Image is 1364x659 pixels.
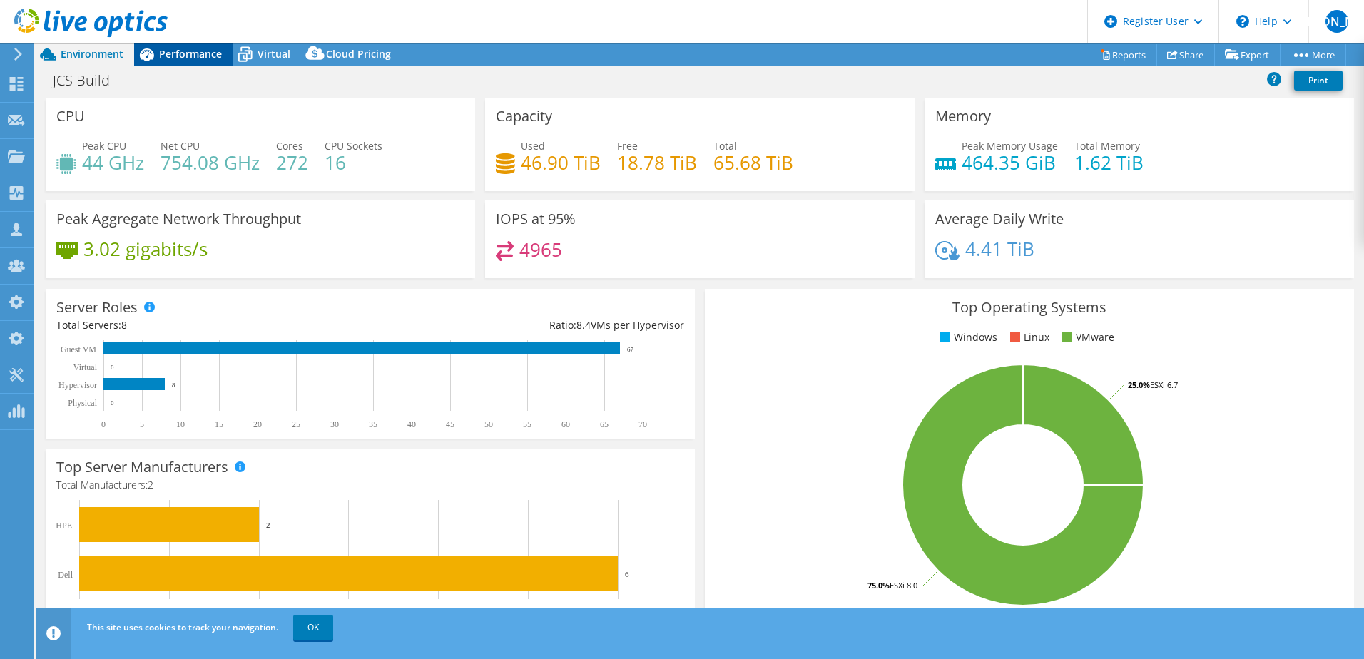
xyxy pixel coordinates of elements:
span: Cloud Pricing [326,47,391,61]
tspan: ESXi 8.0 [890,580,917,591]
span: Total [713,139,737,153]
a: OK [293,615,333,640]
text: 2 [266,521,270,529]
text: 50 [484,419,493,429]
text: Physical [68,398,97,408]
h4: 3.02 gigabits/s [83,241,208,257]
span: Peak CPU [82,139,126,153]
h4: 44 GHz [82,155,144,170]
svg: \n [1236,15,1249,28]
text: 8 [172,382,175,389]
a: Share [1156,44,1215,66]
text: Hypervisor [58,380,97,390]
h4: 46.90 TiB [521,155,601,170]
h4: 4965 [519,242,562,257]
a: Export [1214,44,1281,66]
span: This site uses cookies to track your navigation. [87,621,278,633]
span: 2 [148,478,153,491]
li: Linux [1007,329,1049,345]
h4: 65.68 TiB [713,155,793,170]
h3: Server Roles [56,300,138,315]
tspan: 75.0% [867,580,890,591]
text: Guest VM [61,344,96,354]
h3: Memory [935,108,991,124]
h4: 754.08 GHz [161,155,260,170]
div: Ratio: VMs per Hypervisor [370,317,684,333]
h4: 4.41 TiB [965,241,1034,257]
text: 45 [446,419,454,429]
a: Reports [1089,44,1157,66]
li: VMware [1059,329,1114,345]
text: 20 [253,419,262,429]
a: More [1280,44,1346,66]
span: Virtual [258,47,290,61]
span: 8 [121,318,127,332]
h3: Top Server Manufacturers [56,459,228,475]
h4: 16 [325,155,382,170]
text: 65 [600,419,609,429]
h3: Peak Aggregate Network Throughput [56,211,301,227]
h4: 1.62 TiB [1074,155,1144,170]
tspan: 25.0% [1128,379,1150,390]
text: 40 [407,419,416,429]
h3: CPU [56,108,85,124]
text: 0 [111,364,114,371]
h3: IOPS at 95% [496,211,576,227]
text: 0 [101,419,106,429]
text: Dell [58,570,73,580]
tspan: ESXi 6.7 [1150,379,1178,390]
text: HPE [56,521,72,531]
text: 15 [215,419,223,429]
text: 60 [561,419,570,429]
span: CPU Sockets [325,139,382,153]
text: 10 [176,419,185,429]
text: 30 [330,419,339,429]
h4: 464.35 GiB [962,155,1058,170]
h1: JCS Build [46,73,132,88]
h4: Total Manufacturers: [56,477,684,493]
text: 25 [292,419,300,429]
span: Cores [276,139,303,153]
text: Virtual [73,362,98,372]
h4: 272 [276,155,308,170]
text: 35 [369,419,377,429]
h3: Average Daily Write [935,211,1064,227]
h3: Top Operating Systems [716,300,1343,315]
a: Print [1294,71,1343,91]
h4: 18.78 TiB [617,155,697,170]
div: Total Servers: [56,317,370,333]
span: [PERSON_NAME] [1325,10,1348,33]
text: 70 [638,419,647,429]
text: 5 [140,419,144,429]
span: Peak Memory Usage [962,139,1058,153]
span: Environment [61,47,123,61]
span: Performance [159,47,222,61]
span: 8.4 [576,318,591,332]
span: Used [521,139,545,153]
text: 67 [627,346,634,353]
text: 0 [111,399,114,407]
li: Windows [937,329,997,345]
text: 6 [625,570,629,578]
span: Net CPU [161,139,200,153]
span: Free [617,139,638,153]
span: Total Memory [1074,139,1140,153]
text: 55 [523,419,531,429]
h3: Capacity [496,108,552,124]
